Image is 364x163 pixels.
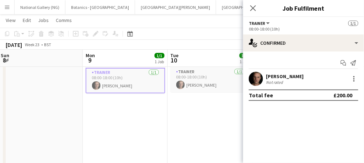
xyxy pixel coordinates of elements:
div: Total fee [249,92,273,99]
span: Trainer [249,21,265,26]
button: [GEOGRAPHIC_DATA][PERSON_NAME] [135,0,216,14]
h3: Job Fulfilment [243,4,364,13]
span: 1/1 [240,53,250,58]
a: View [3,16,18,25]
span: Sun [1,52,9,59]
span: 9 [85,56,95,64]
div: £200.00 [334,92,353,99]
span: Mon [86,52,95,59]
button: Botanics - [GEOGRAPHIC_DATA] [65,0,135,14]
button: [GEOGRAPHIC_DATA] [216,0,267,14]
span: Edit [23,17,31,23]
app-job-card: 08:00-18:00 (10h)1/1[GEOGRAPHIC_DATA]1 RoleTrainer1/108:00-18:00 (10h)[PERSON_NAME] [86,43,165,93]
div: 08:00-18:00 (10h) [249,26,358,32]
div: BST [44,42,51,47]
button: National Gallery (NG) [15,0,65,14]
app-card-role: Trainer1/108:00-18:00 (10h)[PERSON_NAME] [171,68,250,92]
a: Edit [20,16,34,25]
div: 1 Job [155,59,164,64]
app-job-card: 08:00-18:00 (10h)1/1[GEOGRAPHIC_DATA]1 RoleTrainer1/108:00-18:00 (10h)[PERSON_NAME] [171,43,250,92]
div: Confirmed [243,34,364,51]
span: Week 23 [23,42,41,47]
span: 10 [170,56,179,64]
span: Jobs [38,17,49,23]
span: 1/1 [155,53,165,58]
span: View [6,17,16,23]
app-card-role: Trainer1/108:00-18:00 (10h)[PERSON_NAME] [86,68,165,93]
button: Trainer [249,21,271,26]
div: Not rated [266,80,284,85]
span: 1/1 [348,21,358,26]
a: Jobs [35,16,52,25]
div: [DATE] [6,41,22,48]
span: Tue [171,52,179,59]
span: Comms [56,17,72,23]
div: 1 Job [240,59,249,64]
div: [PERSON_NAME] [266,73,304,80]
a: Comms [53,16,75,25]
